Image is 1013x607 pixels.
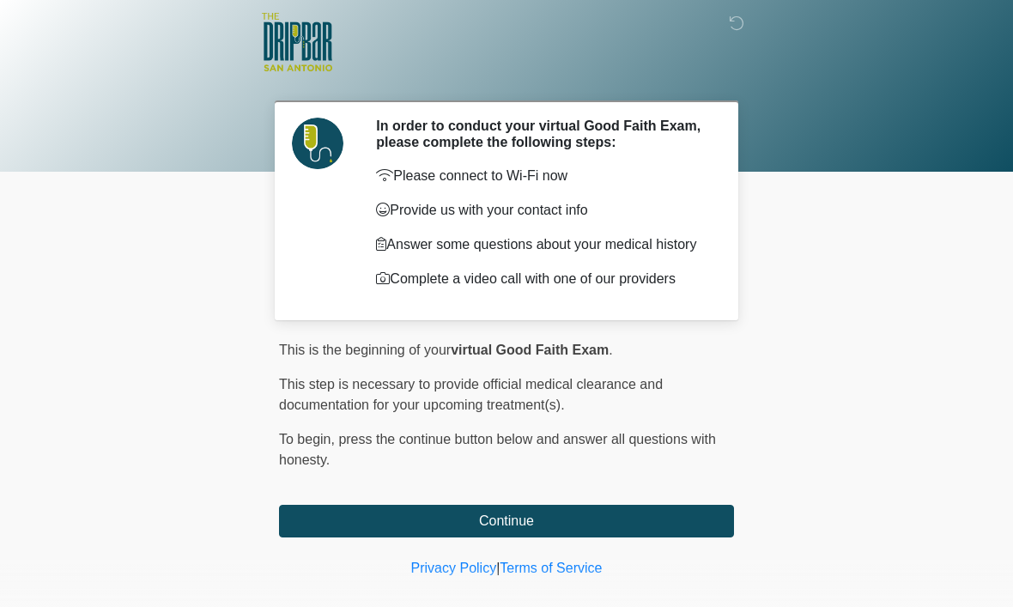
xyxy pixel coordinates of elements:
[262,13,332,73] img: The DRIPBaR - San Antonio Fossil Creek Logo
[496,561,500,575] a: |
[279,343,451,357] span: This is the beginning of your
[292,118,343,169] img: Agent Avatar
[376,269,708,289] p: Complete a video call with one of our providers
[451,343,609,357] strong: virtual Good Faith Exam
[500,561,602,575] a: Terms of Service
[376,234,708,255] p: Answer some questions about your medical history
[279,505,734,537] button: Continue
[279,377,663,412] span: This step is necessary to provide official medical clearance and documentation for your upcoming ...
[376,166,708,186] p: Please connect to Wi-Fi now
[376,200,708,221] p: Provide us with your contact info
[609,343,612,357] span: .
[279,432,338,446] span: To begin,
[279,432,716,467] span: press the continue button below and answer all questions with honesty.
[376,118,708,150] h2: In order to conduct your virtual Good Faith Exam, please complete the following steps:
[411,561,497,575] a: Privacy Policy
